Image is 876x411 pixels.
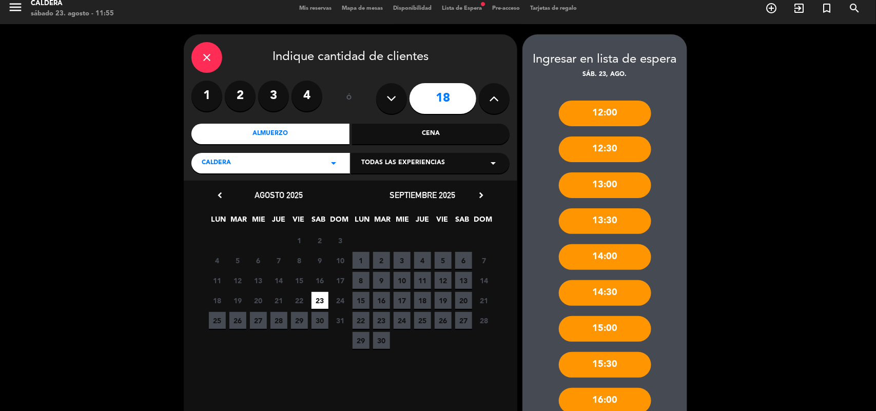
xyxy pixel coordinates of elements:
span: Caldera [202,158,231,168]
div: 14:00 [559,244,651,270]
div: Cena [352,124,510,144]
span: Lista de Espera [437,6,487,11]
span: MAR [374,213,391,230]
span: LUN [210,213,227,230]
i: search [848,2,861,14]
span: 3 [394,252,411,269]
span: agosto 2025 [255,190,303,200]
span: 27 [250,312,267,329]
span: 19 [229,292,246,309]
span: 25 [209,312,226,329]
span: 21 [476,292,493,309]
span: Disponibilidad [388,6,437,11]
label: 3 [258,81,289,111]
span: 2 [312,232,328,249]
span: 18 [414,292,431,309]
span: SAB [454,213,471,230]
i: arrow_drop_down [327,157,340,169]
span: DOM [474,213,491,230]
span: 22 [353,312,369,329]
span: 16 [373,292,390,309]
span: 29 [353,332,369,349]
div: Ingresar en lista de espera [522,50,687,70]
span: 10 [332,252,349,269]
span: MIE [394,213,411,230]
span: 5 [435,252,452,269]
div: Almuerzo [191,124,349,144]
div: 12:00 [559,101,651,126]
span: 13 [455,272,472,289]
span: 24 [394,312,411,329]
span: 30 [373,332,390,349]
label: 1 [191,81,222,111]
span: Todas las experiencias [361,158,445,168]
span: 17 [332,272,349,289]
span: SAB [310,213,327,230]
div: 13:30 [559,208,651,234]
span: 20 [455,292,472,309]
span: 23 [312,292,328,309]
label: 2 [225,81,256,111]
span: 30 [312,312,328,329]
span: 7 [270,252,287,269]
span: 12 [229,272,246,289]
span: septiembre 2025 [390,190,455,200]
span: 16 [312,272,328,289]
i: add_circle_outline [765,2,777,14]
span: JUE [270,213,287,230]
span: 2 [373,252,390,269]
span: 21 [270,292,287,309]
span: MAR [230,213,247,230]
span: 28 [270,312,287,329]
span: 15 [291,272,308,289]
span: 29 [291,312,308,329]
span: 3 [332,232,349,249]
span: 15 [353,292,369,309]
span: VIE [290,213,307,230]
i: chevron_right [476,190,486,201]
span: 8 [291,252,308,269]
span: 18 [209,292,226,309]
div: 13:00 [559,172,651,198]
span: 14 [476,272,493,289]
span: 6 [250,252,267,269]
div: 15:00 [559,316,651,342]
div: Indique cantidad de clientes [191,42,510,73]
span: 5 [229,252,246,269]
span: 14 [270,272,287,289]
div: 14:30 [559,280,651,306]
span: 20 [250,292,267,309]
span: 23 [373,312,390,329]
span: 26 [435,312,452,329]
span: 8 [353,272,369,289]
span: 9 [373,272,390,289]
span: MIE [250,213,267,230]
span: 22 [291,292,308,309]
span: fiber_manual_record [480,1,486,7]
i: chevron_left [215,190,225,201]
span: 7 [476,252,493,269]
span: VIE [434,213,451,230]
i: exit_to_app [793,2,805,14]
span: 11 [209,272,226,289]
span: 6 [455,252,472,269]
span: 27 [455,312,472,329]
div: sábado 23. agosto - 11:55 [31,9,114,19]
span: 1 [353,252,369,269]
span: 4 [209,252,226,269]
div: sáb. 23, ago. [522,70,687,80]
label: 4 [291,81,322,111]
span: 13 [250,272,267,289]
span: Pre-acceso [487,6,525,11]
span: 19 [435,292,452,309]
span: 25 [414,312,431,329]
span: 1 [291,232,308,249]
span: 10 [394,272,411,289]
span: 17 [394,292,411,309]
span: LUN [354,213,371,230]
span: 11 [414,272,431,289]
span: 9 [312,252,328,269]
i: close [201,51,213,64]
span: Tarjetas de regalo [525,6,582,11]
span: Mapa de mesas [337,6,388,11]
